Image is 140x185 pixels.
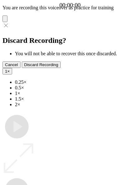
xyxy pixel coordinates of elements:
p: You are recording this voiceover as practice for training [2,5,138,11]
li: 1× [15,91,138,96]
li: 1.5× [15,96,138,102]
li: You will not be able to recover this once discarded. [15,51,138,56]
h2: Discard Recording? [2,36,138,45]
button: Cancel [2,61,21,68]
span: 1 [5,69,7,74]
li: 0.25× [15,79,138,85]
button: 1× [2,68,12,74]
li: 2× [15,102,138,107]
li: 0.5× [15,85,138,91]
button: Discard Recording [22,61,61,68]
a: 00:00:00 [59,2,81,9]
